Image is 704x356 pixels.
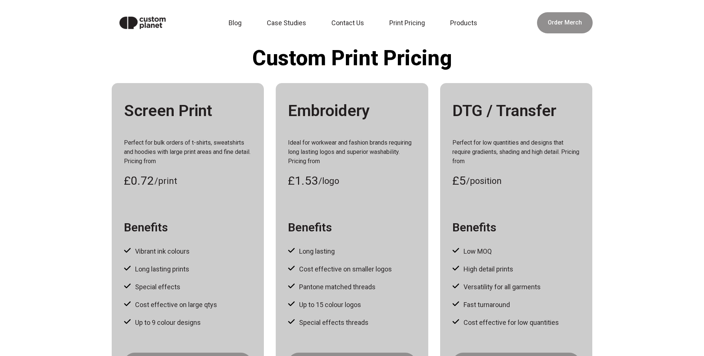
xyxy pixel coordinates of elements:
h3: Benefits [452,220,496,234]
a: Blog [224,15,251,31]
a: Case Studies [262,15,315,31]
li: Low MOQ [452,246,559,257]
li: Special effects [124,282,217,292]
li: Cost effective for low quantities [452,317,559,328]
p: Perfect for low quantities and designs that require gradients, shading and high detail. Pricing from [452,138,580,166]
p: Ideal for workwear and fashion brands requiring long lasting logos and superior washability. Pric... [288,138,416,166]
h2: Embroidery [288,101,416,121]
li: Pantone matched threads [288,282,392,292]
span: £5 [452,172,466,190]
li: Versatility for all garments [452,282,559,292]
p: Perfect for bulk orders of t-shirts, sweatshirts and hoodies with large print areas and fine deta... [124,138,252,166]
li: Cost effective on large qtys [124,300,217,310]
li: Up to 15 colour logos [288,300,392,310]
span: /position [466,174,502,188]
h3: Benefits [124,220,168,234]
nav: Main navigation [182,15,528,31]
span: /logo [318,174,339,188]
h1: Custom Print Pricing [198,46,506,71]
img: Custom Planet logo in black [112,9,174,37]
span: £1.53 [288,172,318,190]
li: Special effects threads [288,317,392,328]
h3: Benefits [288,220,332,234]
iframe: Chat Widget [667,320,704,356]
li: Long lasting prints [124,264,217,274]
li: High detail prints [452,264,559,274]
li: Long lasting [288,246,392,257]
h2: DTG / Transfer [452,101,580,121]
a: Print Pricing [385,15,434,31]
a: Products [446,15,486,31]
a: Order Merch [537,12,593,33]
li: Cost effective on smaller logos [288,264,392,274]
h2: Screen Print [124,101,252,121]
span: £0.72 [124,172,154,190]
li: Up to 9 colour designs [124,317,217,328]
div: Widget pro chat [667,320,704,356]
a: Contact Us [327,15,373,31]
li: Vibrant ink colours [124,246,217,257]
span: /print [154,174,177,188]
li: Fast turnaround [452,300,559,310]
